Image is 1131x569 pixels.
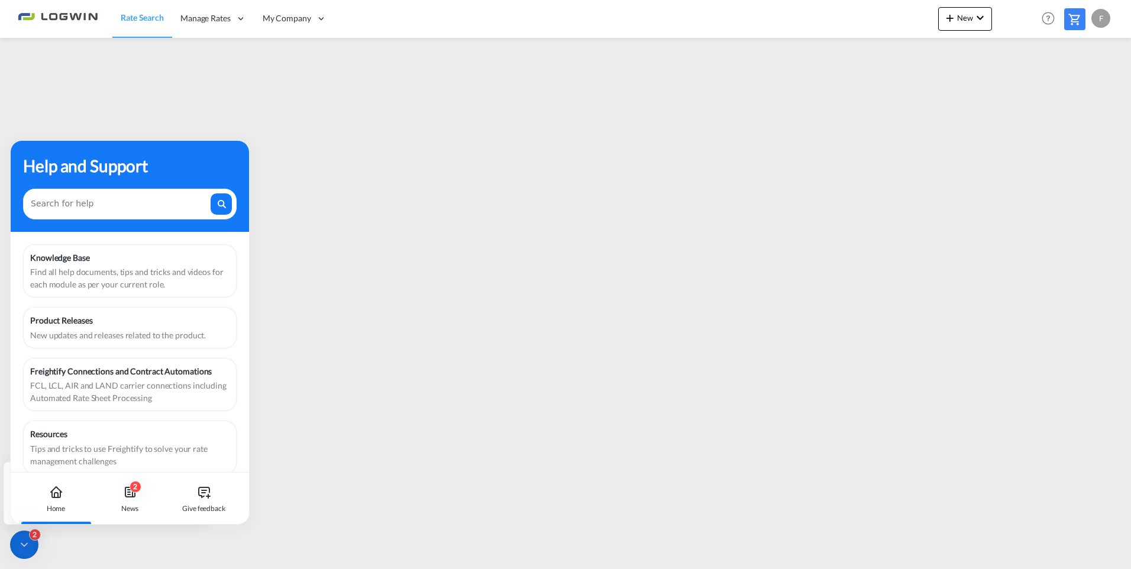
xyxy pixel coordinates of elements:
[1091,9,1110,28] div: F
[263,12,311,24] span: My Company
[938,7,992,31] button: icon-plus 400-fgNewicon-chevron-down
[1038,8,1064,30] div: Help
[180,12,231,24] span: Manage Rates
[121,12,164,22] span: Rate Search
[18,5,98,32] img: 2761ae10d95411efa20a1f5e0282d2d7.png
[973,11,987,25] md-icon: icon-chevron-down
[943,11,957,25] md-icon: icon-plus 400-fg
[1038,8,1058,28] span: Help
[943,13,987,22] span: New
